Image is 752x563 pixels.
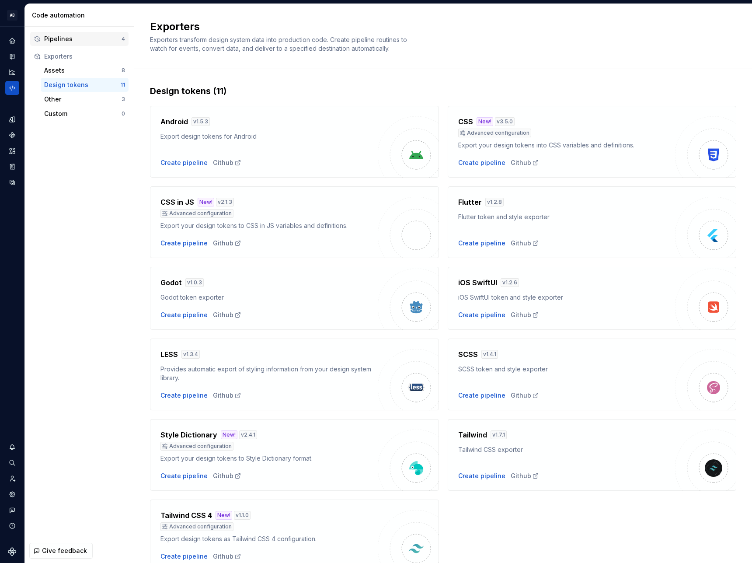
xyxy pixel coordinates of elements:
button: AB [2,6,23,24]
button: Search ⌘K [5,456,19,470]
div: Advanced configuration [160,209,233,218]
a: Github [213,391,241,400]
div: v 1.4.1 [481,350,498,359]
div: Github [511,239,539,248]
h4: iOS SwiftUI [458,277,497,288]
span: Give feedback [42,546,87,555]
div: 8 [122,67,125,74]
svg: Supernova Logo [8,547,17,556]
button: Notifications [5,440,19,454]
h4: Style Dictionary [160,430,217,440]
div: Code automation [32,11,130,20]
a: Assets [5,144,19,158]
div: Assets [44,66,122,75]
a: Custom0 [41,107,129,121]
a: Components [5,128,19,142]
div: Custom [44,109,122,118]
div: 3 [122,96,125,103]
a: Analytics [5,65,19,79]
div: 11 [121,81,125,88]
button: Create pipeline [160,311,208,319]
div: Export your design tokens into CSS variables and definitions. [458,141,675,150]
div: SCSS token and style exporter [458,365,675,374]
div: Export design tokens as Tailwind CSS 4 configuration. [160,535,378,543]
div: Export your design tokens to CSS in JS variables and definitions. [160,221,378,230]
a: Code automation [5,81,19,95]
a: Github [511,391,539,400]
button: Create pipeline [160,391,208,400]
div: Tailwind CSS exporter [458,445,675,454]
div: Create pipeline [458,472,505,480]
div: Design tokens [44,80,121,89]
h4: Godot [160,277,182,288]
div: Export design tokens for Android [160,132,378,141]
h4: SCSS [458,349,478,360]
div: Advanced configuration [160,442,233,451]
div: Other [44,95,122,104]
div: Advanced configuration [458,129,531,137]
a: Invite team [5,472,19,486]
div: Create pipeline [160,158,208,167]
button: Create pipeline [458,158,505,167]
button: Assets8 [41,63,129,77]
h4: Android [160,116,188,127]
a: Github [213,239,241,248]
div: iOS SwiftUI token and style exporter [458,293,675,302]
h4: Tailwind [458,430,487,440]
div: v 1.0.3 [185,278,204,287]
button: Other3 [41,92,129,106]
div: Data sources [5,175,19,189]
a: Design tokens11 [41,78,129,92]
div: Provides automatic export of styling information from your design system library. [160,365,378,382]
div: v 1.1.0 [234,511,251,520]
div: Github [511,158,539,167]
h2: Exporters [150,20,726,34]
div: v 2.4.1 [239,430,257,439]
div: New! [216,511,232,520]
a: Github [213,552,241,561]
a: Github [213,158,241,167]
div: v 1.2.6 [501,278,519,287]
div: Contact support [5,503,19,517]
a: Home [5,34,19,48]
div: Create pipeline [458,391,505,400]
div: Pipelines [44,35,122,43]
div: v 1.5.3 [191,117,210,126]
h4: Flutter [458,197,482,207]
div: Godot token exporter [160,293,378,302]
div: New! [198,198,214,206]
button: Create pipeline [458,239,505,248]
a: Documentation [5,49,19,63]
div: v 1.3.4 [181,350,200,359]
button: Create pipeline [458,311,505,319]
button: Create pipeline [160,552,208,561]
a: Settings [5,487,19,501]
div: Create pipeline [160,472,208,480]
h4: CSS in JS [160,197,194,207]
a: Github [213,472,241,480]
div: 0 [122,110,125,117]
button: Create pipeline [160,239,208,248]
h4: CSS [458,116,473,127]
a: Design tokens [5,112,19,126]
div: Github [511,472,539,480]
a: Storybook stories [5,160,19,174]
